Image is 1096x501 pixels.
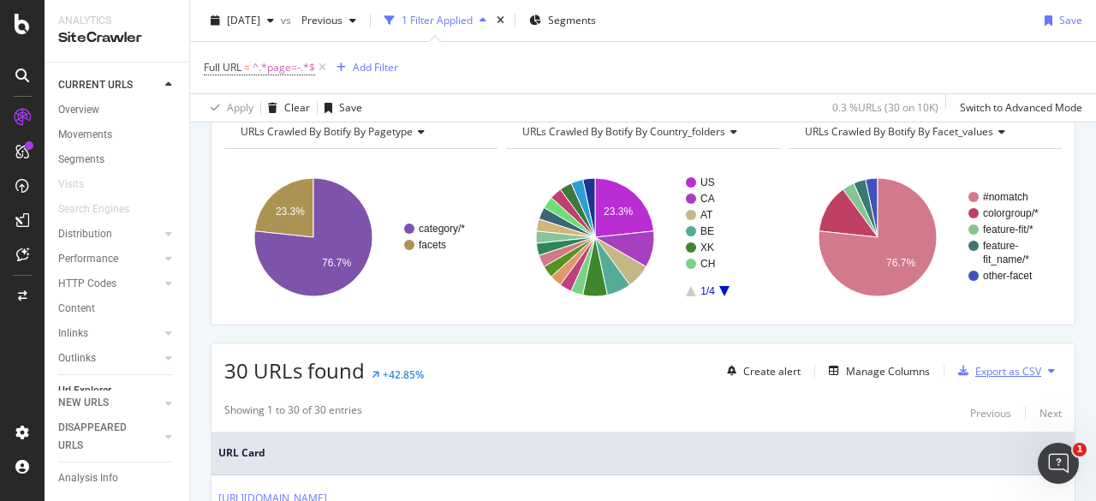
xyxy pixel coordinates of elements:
[58,101,99,119] div: Overview
[805,124,993,139] span: URLs Crawled By Botify By facet_values
[801,118,1046,146] h4: URLs Crawled By Botify By facet_values
[493,12,508,29] div: times
[58,250,118,268] div: Performance
[58,394,160,412] a: NEW URLS
[295,13,342,27] span: Previous
[700,209,713,221] text: AT
[983,207,1039,219] text: colorgroup/*
[419,223,465,235] text: category/*
[58,225,112,243] div: Distribution
[1039,406,1062,420] div: Next
[58,469,177,487] a: Analysis Info
[378,7,493,34] button: 1 Filter Applied
[224,403,362,423] div: Showing 1 to 30 of 30 entries
[295,7,363,34] button: Previous
[58,382,177,400] a: Url Explorer
[281,13,295,27] span: vs
[886,257,915,269] text: 76.7%
[204,7,281,34] button: [DATE]
[700,285,715,297] text: 1/4
[970,403,1011,423] button: Previous
[522,7,603,34] button: Segments
[241,124,413,139] span: URLs Crawled By Botify By pagetype
[1073,443,1087,456] span: 1
[204,60,241,75] span: Full URL
[339,100,362,115] div: Save
[58,275,116,293] div: HTTP Codes
[789,163,1057,312] svg: A chart.
[284,100,310,115] div: Clear
[822,361,930,381] button: Manage Columns
[604,206,633,218] text: 23.3%
[58,349,96,367] div: Outlinks
[700,193,715,205] text: CA
[58,325,160,343] a: Inlinks
[244,60,250,75] span: =
[983,191,1028,203] text: #nomatch
[402,13,473,27] div: 1 Filter Applied
[58,419,145,455] div: DISAPPEARED URLS
[953,94,1082,122] button: Switch to Advanced Mode
[276,206,305,218] text: 23.3%
[983,270,1033,282] text: other-facet
[261,94,310,122] button: Clear
[700,225,714,237] text: BE
[700,242,714,253] text: XK
[743,364,801,379] div: Create alert
[227,13,260,27] span: 2025 Aug. 25th
[720,357,801,385] button: Create alert
[204,94,253,122] button: Apply
[506,163,775,312] svg: A chart.
[383,367,424,382] div: +42.85%
[1039,403,1062,423] button: Next
[983,253,1029,265] text: fit_name/*
[58,176,101,194] a: Visits
[218,445,1055,461] span: URL Card
[253,56,315,80] span: ^.*page=-.*$
[58,275,160,293] a: HTTP Codes
[227,100,253,115] div: Apply
[58,200,146,218] a: Search Engines
[58,176,84,194] div: Visits
[519,118,764,146] h4: URLs Crawled By Botify By country_folders
[700,176,715,188] text: US
[58,325,88,343] div: Inlinks
[951,357,1041,385] button: Export as CSV
[846,364,930,379] div: Manage Columns
[58,349,160,367] a: Outlinks
[832,100,938,115] div: 0.3 % URLs ( 30 on 10K )
[237,118,482,146] h4: URLs Crawled By Botify By pagetype
[58,300,95,318] div: Content
[58,76,133,94] div: CURRENT URLS
[58,250,160,268] a: Performance
[224,163,493,312] svg: A chart.
[983,224,1033,236] text: feature-fit/*
[58,151,104,169] div: Segments
[58,14,176,28] div: Analytics
[58,200,129,218] div: Search Engines
[58,126,112,144] div: Movements
[58,419,160,455] a: DISAPPEARED URLS
[58,300,177,318] a: Content
[419,239,446,251] text: facets
[1038,7,1082,34] button: Save
[1059,13,1082,27] div: Save
[58,469,118,487] div: Analysis Info
[1038,443,1079,484] iframe: Intercom live chat
[975,364,1041,379] div: Export as CSV
[58,394,109,412] div: NEW URLS
[700,258,715,270] text: CH
[58,382,111,400] div: Url Explorer
[58,28,176,48] div: SiteCrawler
[353,60,398,75] div: Add Filter
[58,126,177,144] a: Movements
[58,101,177,119] a: Overview
[58,151,177,169] a: Segments
[960,100,1082,115] div: Switch to Advanced Mode
[322,257,351,269] text: 76.7%
[224,356,365,385] span: 30 URLs found
[330,57,398,78] button: Add Filter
